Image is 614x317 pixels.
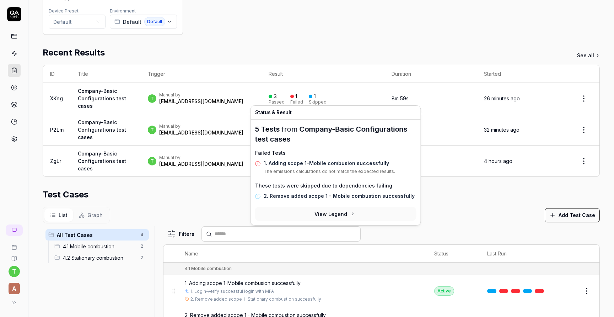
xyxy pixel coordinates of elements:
[9,283,20,294] span: A
[295,93,297,100] div: 1
[59,211,68,219] span: List
[185,265,232,272] div: 4.1 Mobile combustion
[255,146,416,157] h4: Failed Tests
[110,8,136,14] label: Environment
[148,126,156,134] span: t
[43,65,71,83] th: ID
[264,168,416,178] p: The emissions calculations do not match the expected results.
[138,231,146,239] span: 4
[52,241,149,252] div: Drag to reorder4.1 Mobile combustion2
[392,95,409,101] time: 8m 59s
[384,65,477,83] th: Duration
[3,250,25,261] a: Documentation
[141,65,261,83] th: Trigger
[427,245,480,263] th: Status
[477,65,568,83] th: Started
[50,158,61,164] a: ZgLr
[163,227,199,241] button: Filters
[6,224,23,236] a: New conversation
[480,245,554,263] th: Last Run
[148,157,156,165] span: t
[262,65,384,83] th: Result
[190,288,274,295] a: 1. Login-Verify successful login with MFA
[255,110,416,115] h4: Status & Result
[159,92,243,98] div: Manual by
[53,18,72,26] div: Default
[49,15,106,29] button: Default
[87,211,103,219] span: Graph
[159,160,243,168] div: [EMAIL_ADDRESS][DOMAIN_NAME]
[159,123,243,129] div: Manual by
[159,129,243,136] div: [EMAIL_ADDRESS][DOMAIN_NAME]
[43,188,88,201] h2: Test Cases
[269,100,285,104] div: Passed
[274,93,277,100] div: 3
[144,17,165,26] span: Default
[190,296,321,302] a: 2. Remove added scope 1- Stationary combustion successfully
[290,100,303,104] div: Failed
[44,208,73,222] button: List
[138,253,146,262] span: 2
[159,155,243,160] div: Manual by
[255,125,408,143] a: Company-Basic Configurations test cases
[3,239,25,250] a: Book a call with us
[49,8,79,14] label: Device Preset
[110,15,177,29] button: DefaultDefault
[577,52,600,59] a: See all
[309,100,327,104] div: Skipped
[63,243,136,250] span: 4.1 Mobile combustion
[50,95,63,101] a: XKng
[3,277,25,296] button: A
[484,95,520,101] time: 26 minutes ago
[50,127,64,133] a: P2Lm
[148,94,156,103] span: t
[545,208,600,222] button: Add Test Case
[178,245,427,263] th: Name
[255,125,280,133] span: 5 Tests
[434,286,454,296] div: Active
[138,242,146,250] span: 2
[484,158,512,164] time: 4 hours ago
[52,252,149,263] div: Drag to reorder4.2 Stationary combustion2
[57,231,136,239] span: All Test Cases
[78,88,126,109] a: Company-Basic Configurations test cases
[314,93,316,100] div: 1
[282,125,298,133] span: from
[63,254,136,261] span: 4.2 Stationary combustion
[255,182,416,192] h4: These tests were skipped due to dependencies failing
[264,192,415,200] a: 2. Remove added scope 1 - Mobile combustion successfully
[159,98,243,105] div: [EMAIL_ADDRESS][DOMAIN_NAME]
[78,119,126,140] a: Company-Basic Configurations test cases
[163,275,599,307] tr: 1. Adding scope 1-Mobile combusion successfully1. Login-Verify successful login with MFA2. Remove...
[73,208,108,222] button: Graph
[264,160,389,166] a: 1. Adding scope 1-Mobile combusion successfully
[123,18,141,26] span: Default
[255,207,416,221] button: View Legend
[185,279,301,287] span: 1. Adding scope 1-Mobile combusion successfully
[71,65,141,83] th: Title
[43,46,105,59] h2: Recent Results
[9,266,20,277] button: t
[484,127,519,133] time: 32 minutes ago
[78,150,126,171] a: Company-Basic Configurations test cases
